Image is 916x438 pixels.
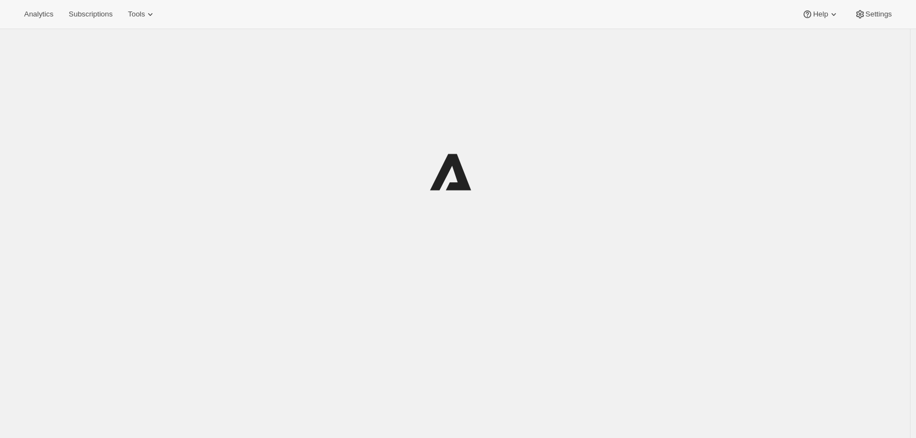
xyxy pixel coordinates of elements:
[121,7,162,22] button: Tools
[848,7,898,22] button: Settings
[18,7,60,22] button: Analytics
[24,10,53,19] span: Analytics
[128,10,145,19] span: Tools
[813,10,828,19] span: Help
[69,10,112,19] span: Subscriptions
[866,10,892,19] span: Settings
[795,7,845,22] button: Help
[62,7,119,22] button: Subscriptions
